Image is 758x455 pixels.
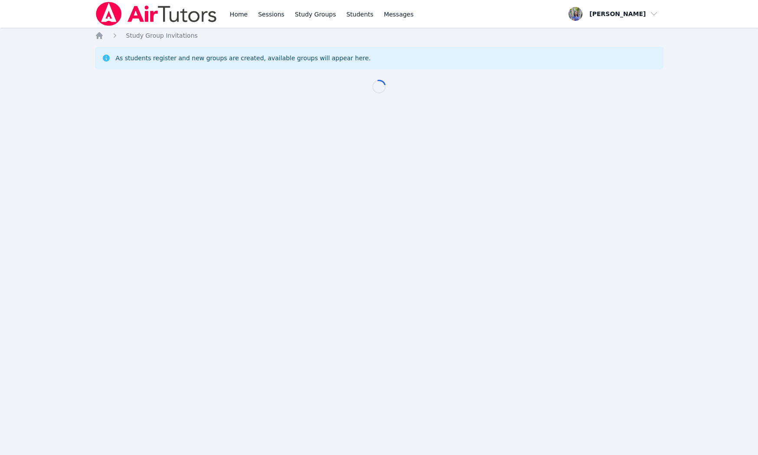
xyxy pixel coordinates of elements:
a: Study Group Invitations [126,31,198,40]
img: Air Tutors [95,2,218,26]
span: Messages [384,10,414,19]
span: Study Group Invitations [126,32,198,39]
nav: Breadcrumb [95,31,663,40]
div: As students register and new groups are created, available groups will appear here. [116,54,371,62]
